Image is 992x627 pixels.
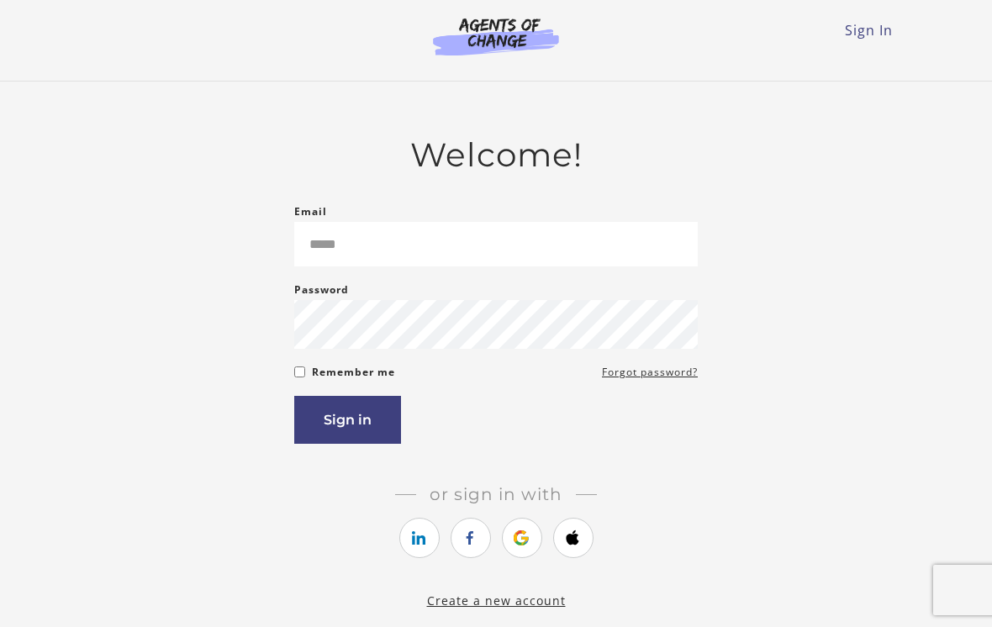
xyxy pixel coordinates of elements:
a: https://courses.thinkific.com/users/auth/linkedin?ss%5Breferral%5D=&ss%5Buser_return_to%5D=&ss%5B... [399,518,440,558]
a: https://courses.thinkific.com/users/auth/apple?ss%5Breferral%5D=&ss%5Buser_return_to%5D=&ss%5Bvis... [553,518,594,558]
span: Or sign in with [416,484,576,504]
a: Sign In [845,21,893,40]
a: Create a new account [427,593,566,609]
h2: Welcome! [294,135,698,175]
a: https://courses.thinkific.com/users/auth/facebook?ss%5Breferral%5D=&ss%5Buser_return_to%5D=&ss%5B... [451,518,491,558]
label: Email [294,202,327,222]
img: Agents of Change Logo [415,17,577,55]
a: Forgot password? [602,362,698,382]
label: Remember me [312,362,395,382]
label: Password [294,280,349,300]
button: Sign in [294,396,401,444]
a: https://courses.thinkific.com/users/auth/google?ss%5Breferral%5D=&ss%5Buser_return_to%5D=&ss%5Bvi... [502,518,542,558]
